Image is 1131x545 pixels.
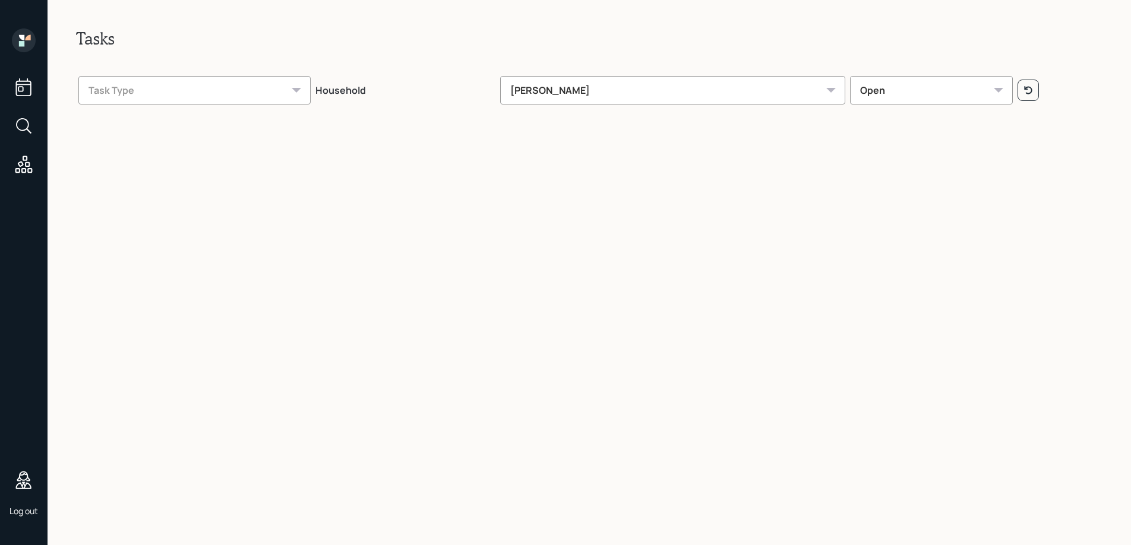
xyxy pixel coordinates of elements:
[76,28,1102,49] h2: Tasks
[78,76,311,104] div: Task Type
[313,68,498,109] th: Household
[500,76,845,104] div: [PERSON_NAME]
[10,505,38,517] div: Log out
[850,76,1012,104] div: Open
